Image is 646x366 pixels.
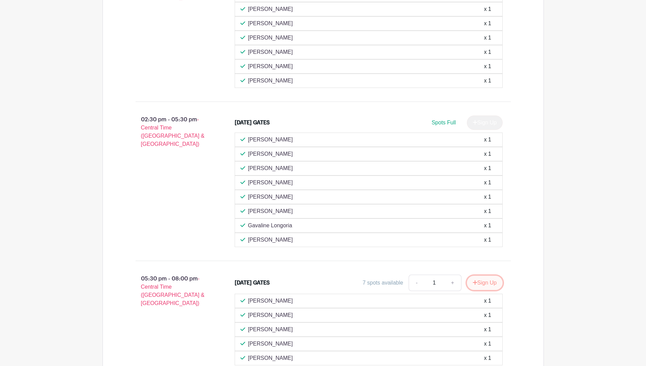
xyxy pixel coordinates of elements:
p: [PERSON_NAME] [248,34,293,42]
div: x 1 [484,222,491,230]
div: x 1 [484,325,491,334]
p: [PERSON_NAME] [248,136,293,144]
div: x 1 [484,340,491,348]
div: x 1 [484,77,491,85]
p: [PERSON_NAME] [248,48,293,56]
div: x 1 [484,207,491,215]
p: [PERSON_NAME] [248,19,293,28]
div: x 1 [484,179,491,187]
p: 05:30 pm - 08:00 pm [125,272,224,310]
div: x 1 [484,354,491,362]
div: x 1 [484,62,491,71]
span: - Central Time ([GEOGRAPHIC_DATA] & [GEOGRAPHIC_DATA]) [141,117,205,147]
a: + [444,275,461,291]
a: - [409,275,424,291]
p: 02:30 pm - 05:30 pm [125,113,224,151]
p: [PERSON_NAME] [248,5,293,13]
div: x 1 [484,48,491,56]
span: - Central Time ([GEOGRAPHIC_DATA] & [GEOGRAPHIC_DATA]) [141,276,205,306]
p: [PERSON_NAME] [248,236,293,244]
div: x 1 [484,19,491,28]
div: x 1 [484,150,491,158]
div: [DATE] GATES [235,119,270,127]
div: x 1 [484,164,491,172]
div: x 1 [484,236,491,244]
p: [PERSON_NAME] [248,193,293,201]
p: [PERSON_NAME] [248,325,293,334]
p: Gavaline Longoria [248,222,292,230]
p: [PERSON_NAME] [248,77,293,85]
button: Sign Up [467,276,503,290]
p: [PERSON_NAME] [248,164,293,172]
div: x 1 [484,5,491,13]
p: [PERSON_NAME] [248,207,293,215]
p: [PERSON_NAME] [248,179,293,187]
div: x 1 [484,34,491,42]
div: x 1 [484,311,491,319]
p: [PERSON_NAME] [248,297,293,305]
div: x 1 [484,297,491,305]
div: [DATE] GATES [235,279,270,287]
p: [PERSON_NAME] [248,62,293,71]
p: [PERSON_NAME] [248,150,293,158]
div: x 1 [484,136,491,144]
p: [PERSON_NAME] [248,354,293,362]
p: [PERSON_NAME] [248,340,293,348]
div: x 1 [484,193,491,201]
p: [PERSON_NAME] [248,311,293,319]
div: 7 spots available [363,279,403,287]
span: Spots Full [431,120,456,125]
